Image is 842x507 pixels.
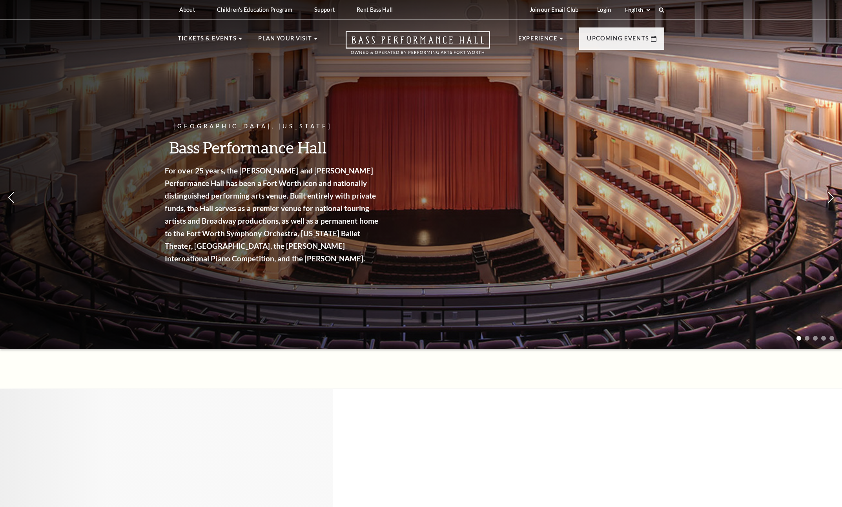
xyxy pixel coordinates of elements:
[518,34,558,48] p: Experience
[258,34,312,48] p: Plan Your Visit
[175,166,388,263] strong: For over 25 years, the [PERSON_NAME] and [PERSON_NAME] Performance Hall has been a Fort Worth ico...
[314,6,335,13] p: Support
[217,6,292,13] p: Children's Education Program
[175,122,390,131] p: [GEOGRAPHIC_DATA], [US_STATE]
[587,34,649,48] p: Upcoming Events
[175,137,390,157] h3: Bass Performance Hall
[179,6,195,13] p: About
[357,6,393,13] p: Rent Bass Hall
[623,6,651,14] select: Select:
[178,34,237,48] p: Tickets & Events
